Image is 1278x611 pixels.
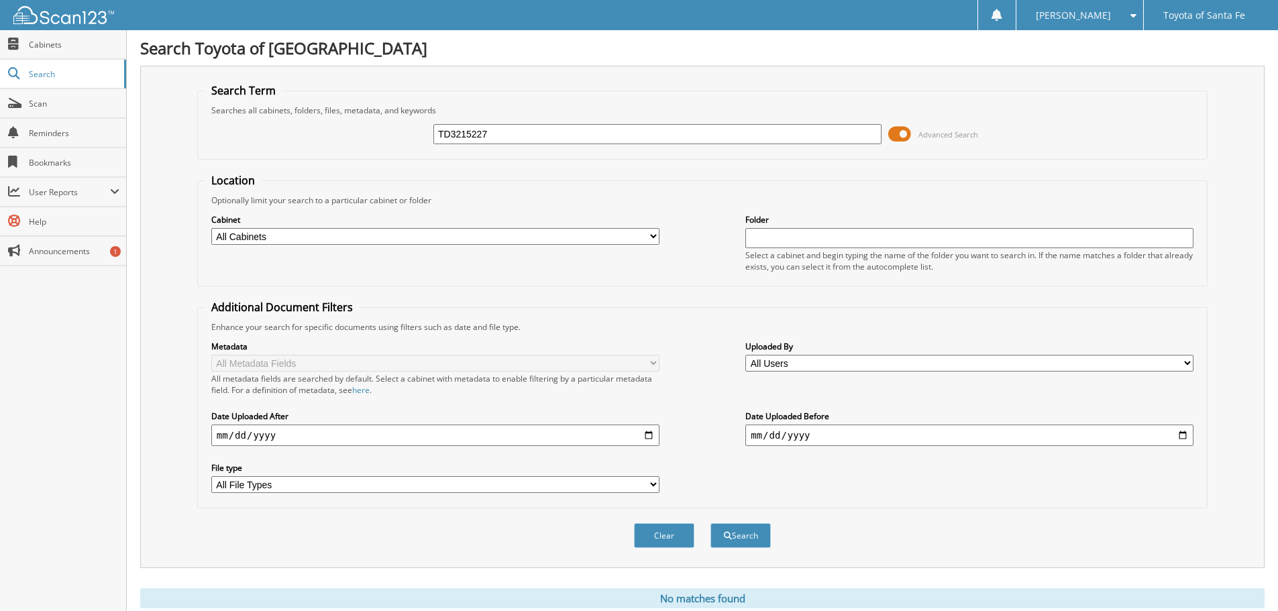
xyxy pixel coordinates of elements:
[745,341,1193,352] label: Uploaded By
[205,105,1200,116] div: Searches all cabinets, folders, files, metadata, and keywords
[710,523,771,548] button: Search
[205,195,1200,206] div: Optionally limit your search to a particular cabinet or folder
[29,98,119,109] span: Scan
[211,373,659,396] div: All metadata fields are searched by default. Select a cabinet with metadata to enable filtering b...
[211,341,659,352] label: Metadata
[110,246,121,257] div: 1
[29,245,119,257] span: Announcements
[745,425,1193,446] input: end
[211,462,659,474] label: File type
[140,37,1265,59] h1: Search Toyota of [GEOGRAPHIC_DATA]
[13,6,114,24] img: scan123-logo-white.svg
[211,214,659,225] label: Cabinet
[352,384,370,396] a: here
[745,214,1193,225] label: Folder
[1036,11,1111,19] span: [PERSON_NAME]
[918,129,978,140] span: Advanced Search
[29,68,117,80] span: Search
[29,216,119,227] span: Help
[29,186,110,198] span: User Reports
[211,425,659,446] input: start
[29,39,119,50] span: Cabinets
[211,410,659,422] label: Date Uploaded After
[205,173,262,188] legend: Location
[205,300,360,315] legend: Additional Document Filters
[140,588,1265,608] div: No matches found
[29,127,119,139] span: Reminders
[745,410,1193,422] label: Date Uploaded Before
[634,523,694,548] button: Clear
[205,83,282,98] legend: Search Term
[745,249,1193,272] div: Select a cabinet and begin typing the name of the folder you want to search in. If the name match...
[205,321,1200,333] div: Enhance your search for specific documents using filters such as date and file type.
[1163,11,1245,19] span: Toyota of Santa Fe
[29,157,119,168] span: Bookmarks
